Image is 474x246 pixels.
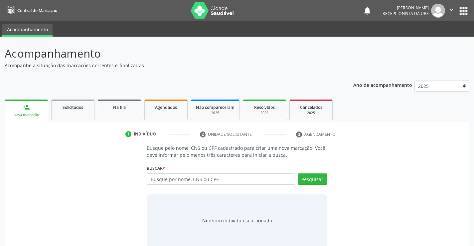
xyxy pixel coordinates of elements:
[5,62,330,69] p: Acompanhe a situação das marcações correntes e finalizadas
[298,173,327,185] button: Pesquisar
[248,111,281,116] div: 2025
[9,113,43,118] div: Nova marcação
[196,105,235,110] span: Não compareceram
[23,104,30,111] div: person_add
[147,163,165,173] label: Buscar
[125,131,131,137] div: 1
[445,4,458,18] button: 
[458,5,469,17] button: apps
[5,5,57,16] a: Central de Marcação
[2,24,53,37] a: Acompanhamento
[5,45,330,62] p: Acompanhamento
[63,105,83,110] span: Solicitados
[202,217,272,224] div: Nenhum indivíduo selecionado
[254,105,275,110] span: Resolvidos
[113,105,126,110] span: Na fila
[294,111,328,116] div: 2025
[196,111,235,116] div: 2025
[147,144,327,158] p: Busque pelo nome, CNS ou CPF cadastrado para criar uma nova marcação. Você deve informar pelo men...
[353,81,412,89] p: Ano de acompanhamento
[383,11,429,16] span: Recepcionista da UBS
[300,105,322,110] span: Cancelados
[363,6,372,15] button: notifications
[147,173,295,185] input: Busque por nome, CNS ou CPF
[431,4,445,18] img: img
[17,8,57,13] span: Central de Marcação
[383,5,429,11] div: [PERSON_NAME]
[134,131,156,137] div: Indivíduo
[155,105,177,110] span: Agendados
[448,6,455,13] i: 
